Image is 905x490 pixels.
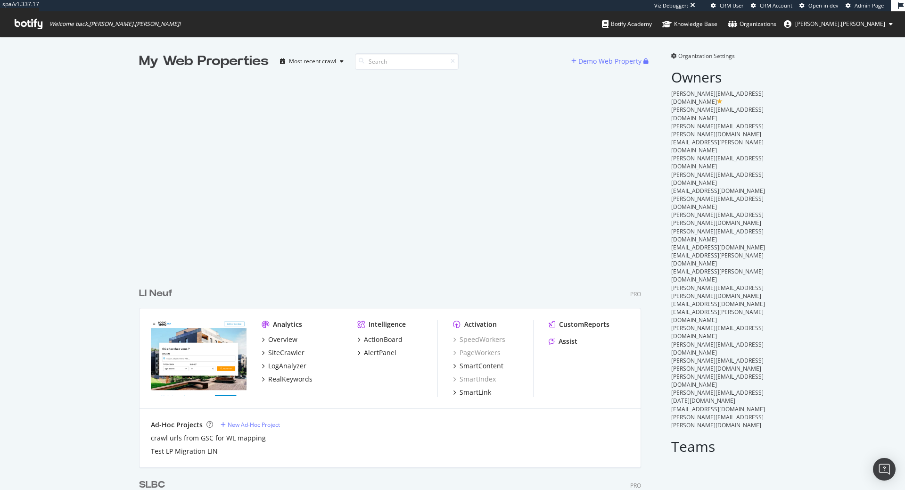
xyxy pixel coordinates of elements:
[760,2,792,9] span: CRM Account
[671,300,765,308] span: [EMAIL_ADDRESS][DOMAIN_NAME]
[364,348,396,357] div: AlertPanel
[559,320,609,329] div: CustomReports
[262,348,304,357] a: SiteCrawler
[671,439,766,454] h2: Teams
[671,251,764,267] span: [EMAIL_ADDRESS][PERSON_NAME][DOMAIN_NAME]
[671,122,764,138] span: [PERSON_NAME][EMAIL_ADDRESS][PERSON_NAME][DOMAIN_NAME]
[855,2,884,9] span: Admin Page
[671,373,764,389] span: [PERSON_NAME][EMAIL_ADDRESS][DOMAIN_NAME]
[139,287,173,300] div: LI Neuf
[873,458,896,481] div: Open Intercom Messenger
[671,267,764,283] span: [EMAIL_ADDRESS][PERSON_NAME][DOMAIN_NAME]
[728,11,776,37] a: Organizations
[578,57,642,66] div: Demo Web Property
[549,337,577,346] a: Assist
[671,69,766,85] h2: Owners
[776,17,900,32] button: [PERSON_NAME].[PERSON_NAME]
[671,324,764,340] span: [PERSON_NAME][EMAIL_ADDRESS][DOMAIN_NAME]
[453,374,496,384] a: SmartIndex
[151,420,203,430] div: Ad-Hoc Projects
[602,11,652,37] a: Botify Academy
[355,53,459,70] input: Search
[654,2,688,9] div: Viz Debugger:
[671,195,764,211] span: [PERSON_NAME][EMAIL_ADDRESS][DOMAIN_NAME]
[268,374,313,384] div: RealKeywords
[678,52,735,60] span: Organization Settings
[671,138,764,154] span: [EMAIL_ADDRESS][PERSON_NAME][DOMAIN_NAME]
[630,482,641,490] div: Pro
[671,413,764,429] span: [PERSON_NAME][EMAIL_ADDRESS][PERSON_NAME][DOMAIN_NAME]
[139,287,176,300] a: LI Neuf
[268,348,304,357] div: SiteCrawler
[49,20,181,28] span: Welcome back, [PERSON_NAME].[PERSON_NAME] !
[364,335,403,344] div: ActionBoard
[221,421,280,429] a: New Ad-Hoc Project
[602,19,652,29] div: Botify Academy
[228,421,280,429] div: New Ad-Hoc Project
[151,447,218,456] a: Test LP Migration LIN
[369,320,406,329] div: Intelligence
[139,52,269,71] div: My Web Properties
[453,335,505,344] a: SpeedWorkers
[151,433,266,443] a: crawl urls from GSC for WL mapping
[671,171,764,187] span: [PERSON_NAME][EMAIL_ADDRESS][DOMAIN_NAME]
[273,320,302,329] div: Analytics
[357,348,396,357] a: AlertPanel
[289,58,336,64] div: Most recent crawl
[662,11,717,37] a: Knowledge Base
[671,106,764,122] span: [PERSON_NAME][EMAIL_ADDRESS][DOMAIN_NAME]
[846,2,884,9] a: Admin Page
[268,335,297,344] div: Overview
[559,337,577,346] div: Assist
[671,308,764,324] span: [EMAIL_ADDRESS][PERSON_NAME][DOMAIN_NAME]
[662,19,717,29] div: Knowledge Base
[276,54,347,69] button: Most recent crawl
[460,388,491,397] div: SmartLink
[671,357,764,373] span: [PERSON_NAME][EMAIL_ADDRESS][PERSON_NAME][DOMAIN_NAME]
[571,57,643,65] a: Demo Web Property
[671,405,765,413] span: [EMAIL_ADDRESS][DOMAIN_NAME]
[671,90,764,106] span: [PERSON_NAME][EMAIL_ADDRESS][DOMAIN_NAME]
[808,2,839,9] span: Open in dev
[711,2,744,9] a: CRM User
[671,243,765,251] span: [EMAIL_ADDRESS][DOMAIN_NAME]
[464,320,497,329] div: Activation
[795,20,885,28] span: benjamin.bussiere
[549,320,609,329] a: CustomReports
[357,335,403,344] a: ActionBoard
[799,2,839,9] a: Open in dev
[671,187,765,195] span: [EMAIL_ADDRESS][DOMAIN_NAME]
[268,361,306,371] div: LogAnalyzer
[262,361,306,371] a: LogAnalyzer
[262,335,297,344] a: Overview
[453,361,503,371] a: SmartContent
[262,374,313,384] a: RealKeywords
[751,2,792,9] a: CRM Account
[671,284,764,300] span: [PERSON_NAME][EMAIL_ADDRESS][PERSON_NAME][DOMAIN_NAME]
[671,211,764,227] span: [PERSON_NAME][EMAIL_ADDRESS][PERSON_NAME][DOMAIN_NAME]
[453,388,491,397] a: SmartLink
[630,290,641,298] div: Pro
[571,54,643,69] button: Demo Web Property
[671,341,764,357] span: [PERSON_NAME][EMAIL_ADDRESS][DOMAIN_NAME]
[151,320,247,396] img: neuf.logic-immo.com
[728,19,776,29] div: Organizations
[453,348,501,357] a: PageWorkers
[671,389,764,405] span: [PERSON_NAME][EMAIL_ADDRESS][DATE][DOMAIN_NAME]
[720,2,744,9] span: CRM User
[671,154,764,170] span: [PERSON_NAME][EMAIL_ADDRESS][DOMAIN_NAME]
[671,227,764,243] span: [PERSON_NAME][EMAIL_ADDRESS][DOMAIN_NAME]
[460,361,503,371] div: SmartContent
